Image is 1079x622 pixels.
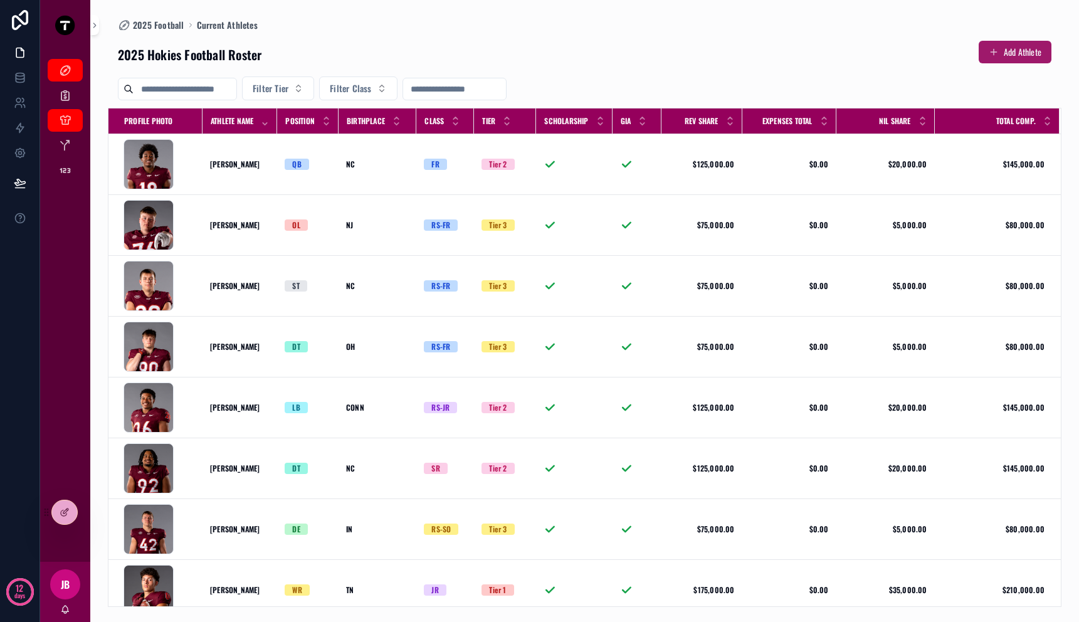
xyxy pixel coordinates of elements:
[750,159,829,169] span: $0.00
[253,82,288,95] span: Filter Tier
[482,524,529,535] a: Tier 3
[750,585,829,595] a: $0.00
[431,159,439,170] div: FR
[292,219,300,231] div: OL
[346,463,409,473] a: NC
[482,463,529,474] a: Tier 2
[346,220,353,230] span: NJ
[242,76,314,100] button: Select Button
[750,463,829,473] a: $0.00
[40,50,90,198] div: scrollable content
[935,403,1045,413] a: $145,000.00
[347,116,385,126] span: Birthplace
[292,524,300,535] div: DE
[431,524,451,535] div: RS-SO
[979,41,1051,63] button: Add Athlete
[346,159,355,169] span: NC
[844,342,927,352] a: $5,000.00
[750,524,829,534] span: $0.00
[424,524,466,535] a: RS-SO
[210,403,260,413] span: [PERSON_NAME]
[61,577,70,592] span: JB
[750,281,829,291] a: $0.00
[879,116,911,126] span: NIL Share
[762,116,813,126] span: Expenses Total
[935,524,1045,534] a: $80,000.00
[750,403,829,413] a: $0.00
[482,402,529,413] a: Tier 2
[346,281,355,291] span: NC
[482,280,529,292] a: Tier 3
[330,82,371,95] span: Filter Class
[844,463,927,473] span: $20,000.00
[669,463,735,473] span: $125,000.00
[669,585,735,595] span: $175,000.00
[424,159,466,170] a: FR
[431,280,450,292] div: RS-FR
[346,463,355,473] span: NC
[544,116,588,126] span: Scholarship
[118,19,184,31] a: 2025 Football
[210,463,260,473] span: [PERSON_NAME]
[669,159,735,169] a: $125,000.00
[285,116,315,126] span: Position
[844,585,927,595] a: $35,000.00
[424,463,466,474] a: SR
[292,463,300,474] div: DT
[844,281,927,291] a: $5,000.00
[431,463,439,474] div: SR
[210,342,270,352] a: [PERSON_NAME]
[346,342,409,352] a: OH
[285,341,331,352] a: DT
[210,463,270,473] a: [PERSON_NAME]
[424,341,466,352] a: RS-FR
[346,220,409,230] a: NJ
[935,463,1045,473] a: $145,000.00
[16,582,23,594] p: 12
[750,220,829,230] a: $0.00
[844,159,927,169] span: $20,000.00
[935,281,1045,291] a: $80,000.00
[489,524,507,535] div: Tier 3
[319,76,397,100] button: Select Button
[685,116,718,126] span: Rev Share
[285,584,331,596] a: WR
[935,159,1045,169] a: $145,000.00
[292,402,300,413] div: LB
[482,159,529,170] a: Tier 2
[285,159,331,170] a: QB
[431,341,450,352] div: RS-FR
[750,342,829,352] a: $0.00
[210,585,270,595] a: [PERSON_NAME]
[346,403,409,413] a: CONN
[285,219,331,231] a: OL
[935,585,1045,595] a: $210,000.00
[844,403,927,413] a: $20,000.00
[669,403,735,413] a: $125,000.00
[210,159,260,169] span: [PERSON_NAME]
[210,403,270,413] a: [PERSON_NAME]
[431,402,450,413] div: RS-JR
[669,524,735,534] span: $75,000.00
[489,280,507,292] div: Tier 3
[118,46,261,63] h1: 2025 Hokies Football Roster
[346,524,352,534] span: IN
[346,159,409,169] a: NC
[424,219,466,231] a: RS-FR
[346,585,409,595] a: TN
[424,280,466,292] a: RS-FR
[210,585,260,595] span: [PERSON_NAME]
[935,220,1045,230] span: $80,000.00
[55,15,75,35] img: App logo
